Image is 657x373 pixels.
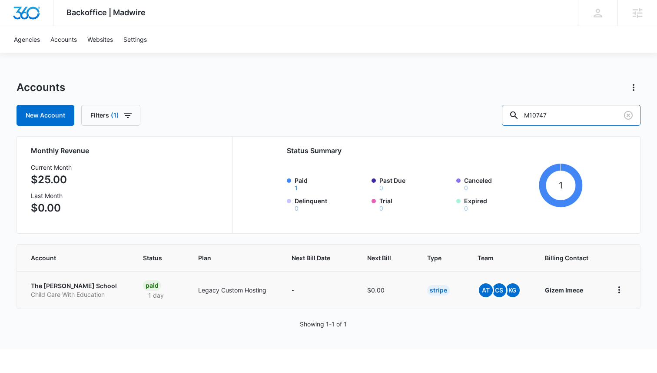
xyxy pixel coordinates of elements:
label: Trial [379,196,451,212]
a: Settings [118,26,152,53]
span: CS [492,283,506,297]
span: Team [478,253,511,262]
button: Clear [621,108,635,122]
label: Past Due [379,176,451,191]
h3: Last Month [31,191,72,200]
label: Delinquent [295,196,366,212]
span: Type [427,253,444,262]
button: Filters(1) [81,105,140,126]
label: Expired [464,196,536,212]
a: Accounts [45,26,82,53]
span: Backoffice | Madwire [66,8,146,17]
p: The [PERSON_NAME] School [31,282,122,290]
span: Status [143,253,165,262]
a: The [PERSON_NAME] SchoolChild Care With Education [31,282,122,299]
a: New Account [17,105,74,126]
span: Next Bill Date [292,253,334,262]
h3: Current Month [31,163,72,172]
p: Showing 1-1 of 1 [300,319,347,329]
button: Paid [295,185,298,191]
h2: Status Summary [287,145,583,156]
h1: Accounts [17,81,65,94]
button: Actions [627,81,640,94]
p: $0.00 [31,200,72,216]
td: - [281,271,357,309]
a: Agencies [9,26,45,53]
h2: Monthly Revenue [31,145,222,156]
p: Legacy Custom Hosting [198,286,271,295]
strong: Gizem Imece [545,286,583,294]
p: $25.00 [31,172,72,188]
span: Account [31,253,109,262]
td: $0.00 [357,271,417,309]
div: Paid [143,280,161,291]
span: Next Bill [367,253,394,262]
tspan: 1 [559,180,563,191]
div: Stripe [427,285,450,296]
input: Search [502,105,640,126]
span: KG [506,283,520,297]
button: home [612,283,626,297]
p: 1 day [143,291,169,300]
span: (1) [111,112,119,118]
label: Paid [295,176,366,191]
label: Canceled [464,176,536,191]
span: Billing Contact [545,253,591,262]
p: Child Care With Education [31,290,122,299]
span: Plan [198,253,271,262]
a: Websites [82,26,118,53]
span: At [479,283,493,297]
